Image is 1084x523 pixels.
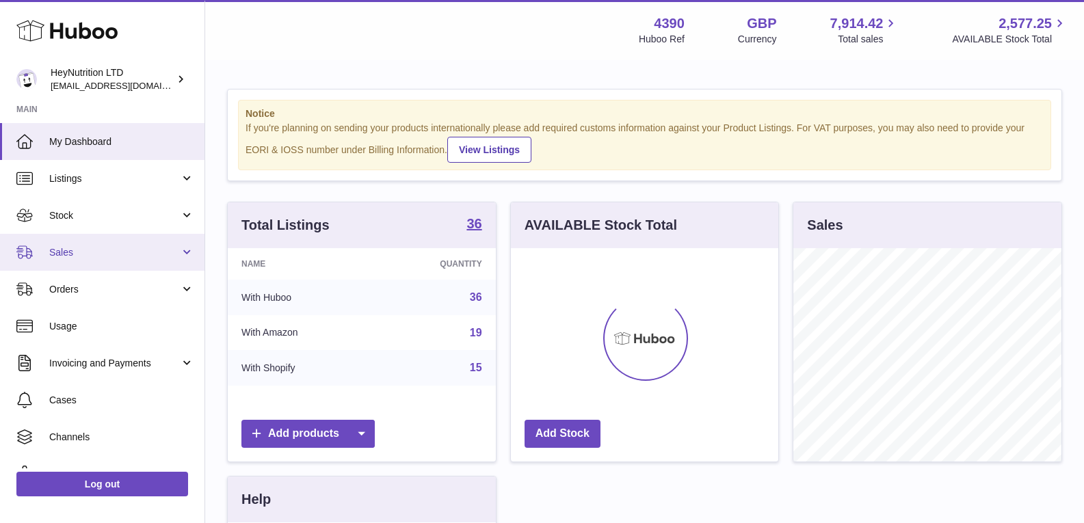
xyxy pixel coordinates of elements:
td: With Shopify [228,350,374,386]
a: 15 [470,362,482,373]
a: Log out [16,472,188,496]
span: Channels [49,431,194,444]
span: Stock [49,209,180,222]
span: Usage [49,320,194,333]
span: Settings [49,468,194,481]
span: Total sales [838,33,899,46]
h3: Help [241,490,271,509]
h3: AVAILABLE Stock Total [525,216,677,234]
div: Currency [738,33,777,46]
span: AVAILABLE Stock Total [952,33,1068,46]
a: 2,577.25 AVAILABLE Stock Total [952,14,1068,46]
a: View Listings [447,137,531,163]
a: Add products [241,420,375,448]
span: My Dashboard [49,135,194,148]
a: 7,914.42 Total sales [830,14,899,46]
span: 7,914.42 [830,14,884,33]
a: 36 [470,291,482,303]
div: If you're planning on sending your products internationally please add required customs informati... [246,122,1044,163]
span: Cases [49,394,194,407]
span: Invoicing and Payments [49,357,180,370]
div: HeyNutrition LTD [51,66,174,92]
a: 36 [466,217,481,233]
strong: 36 [466,217,481,230]
img: info@heynutrition.com [16,69,37,90]
span: 2,577.25 [999,14,1052,33]
td: With Huboo [228,280,374,315]
strong: 4390 [654,14,685,33]
span: Orders [49,283,180,296]
h3: Sales [807,216,843,234]
a: 19 [470,327,482,338]
div: Huboo Ref [639,33,685,46]
strong: Notice [246,107,1044,120]
th: Quantity [374,248,495,280]
span: [EMAIL_ADDRESS][DOMAIN_NAME] [51,80,201,91]
h3: Total Listings [241,216,330,234]
strong: GBP [747,14,776,33]
td: With Amazon [228,315,374,351]
a: Add Stock [525,420,600,448]
th: Name [228,248,374,280]
span: Listings [49,172,180,185]
span: Sales [49,246,180,259]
